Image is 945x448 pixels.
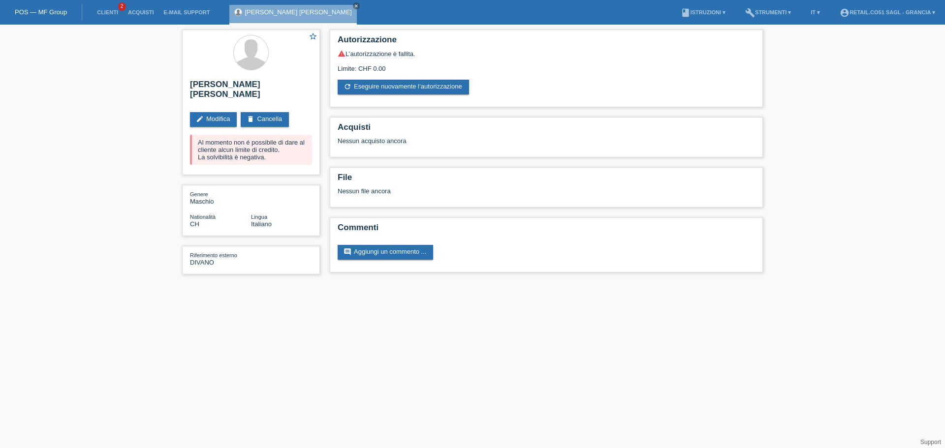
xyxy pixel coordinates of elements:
span: Nationalità [190,214,216,220]
a: Clienti [92,9,123,15]
a: editModifica [190,112,237,127]
i: star_border [309,32,317,41]
a: close [353,2,360,9]
i: comment [344,248,351,256]
a: [PERSON_NAME] [PERSON_NAME] [245,8,351,16]
div: Al momento non é possibile di dare al cliente alcun limite di credito. La solvibilità è negativa. [190,135,312,165]
div: Limite: CHF 0.00 [338,58,755,72]
span: Svizzera [190,220,199,228]
span: Lingua [251,214,267,220]
a: Support [920,439,941,446]
a: star_border [309,32,317,42]
a: account_circleRetail.Co51 Sagl - Grancia ▾ [835,9,940,15]
a: E-mail Support [159,9,215,15]
i: build [745,8,755,18]
div: DIVANO [190,251,251,266]
a: POS — MF Group [15,8,67,16]
i: book [681,8,691,18]
h2: Acquisti [338,122,755,137]
a: buildStrumenti ▾ [740,9,796,15]
h2: Commenti [338,223,755,238]
i: close [354,3,359,8]
i: account_circle [840,8,850,18]
a: refreshEseguire nuovamente l’autorizzazione [338,80,469,94]
a: Acquisti [123,9,159,15]
h2: Autorizzazione [338,35,755,50]
i: edit [196,115,204,123]
a: bookIstruzioni ▾ [676,9,730,15]
h2: [PERSON_NAME] [PERSON_NAME] [190,80,312,104]
div: Nessun file ancora [338,187,638,195]
i: warning [338,50,346,58]
span: Genere [190,191,208,197]
span: Italiano [251,220,272,228]
a: IT ▾ [806,9,825,15]
i: refresh [344,83,351,90]
a: commentAggiungi un commento ... [338,245,433,260]
a: deleteCancella [241,112,289,127]
span: 2 [118,2,126,11]
div: L’autorizzazione è fallita. [338,50,755,58]
i: delete [247,115,254,123]
div: Maschio [190,190,251,205]
span: Riferimento esterno [190,252,237,258]
h2: File [338,173,755,187]
div: Nessun acquisto ancora [338,137,755,152]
